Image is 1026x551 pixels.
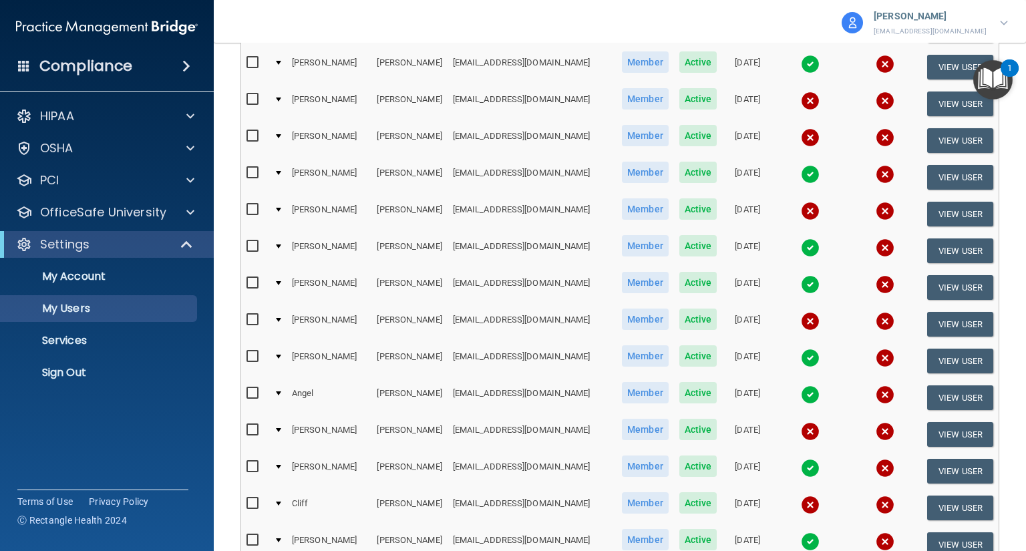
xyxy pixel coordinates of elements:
img: cross.ca9f0e7f.svg [876,55,894,73]
td: [DATE] [722,122,773,159]
p: My Account [9,270,191,283]
td: [PERSON_NAME] [371,306,447,343]
a: Settings [16,236,194,252]
span: Active [679,88,717,110]
td: [DATE] [722,232,773,269]
td: [DATE] [722,490,773,526]
td: [PERSON_NAME] [371,49,447,85]
img: tick.e7d51cea.svg [801,238,820,257]
span: Member [622,345,669,367]
p: HIPAA [40,108,74,124]
span: Active [679,492,717,514]
img: cross.ca9f0e7f.svg [876,165,894,184]
span: Active [679,309,717,330]
span: Member [622,492,669,514]
img: cross.ca9f0e7f.svg [876,202,894,220]
td: [DATE] [722,85,773,122]
span: Active [679,125,717,146]
td: [PERSON_NAME] [287,453,371,490]
img: cross.ca9f0e7f.svg [801,496,820,514]
td: [PERSON_NAME] [371,490,447,526]
div: 1 [1007,68,1012,85]
td: [EMAIL_ADDRESS][DOMAIN_NAME] [448,416,617,453]
td: [EMAIL_ADDRESS][DOMAIN_NAME] [448,232,617,269]
td: [PERSON_NAME] [287,196,371,232]
td: [DATE] [722,269,773,306]
td: [EMAIL_ADDRESS][DOMAIN_NAME] [448,159,617,196]
img: cross.ca9f0e7f.svg [876,238,894,257]
button: View User [927,312,993,337]
img: cross.ca9f0e7f.svg [876,496,894,514]
h4: Compliance [39,57,132,75]
span: Active [679,198,717,220]
td: [EMAIL_ADDRESS][DOMAIN_NAME] [448,85,617,122]
p: [PERSON_NAME] [874,8,987,25]
td: [PERSON_NAME] [371,232,447,269]
span: Member [622,419,669,440]
td: Angel [287,379,371,416]
span: Active [679,419,717,440]
td: [PERSON_NAME] [287,122,371,159]
img: arrow-down.227dba2b.svg [1000,21,1008,25]
td: [PERSON_NAME] [287,159,371,196]
button: View User [927,91,993,116]
td: [EMAIL_ADDRESS][DOMAIN_NAME] [448,379,617,416]
img: cross.ca9f0e7f.svg [876,349,894,367]
span: Member [622,455,669,477]
button: View User [927,55,993,79]
img: cross.ca9f0e7f.svg [801,91,820,110]
td: [PERSON_NAME] [287,232,371,269]
span: Active [679,51,717,73]
img: tick.e7d51cea.svg [801,459,820,478]
p: [EMAIL_ADDRESS][DOMAIN_NAME] [874,25,987,37]
button: View User [927,385,993,410]
a: Privacy Policy [89,495,149,508]
td: [PERSON_NAME] [287,269,371,306]
td: [DATE] [722,453,773,490]
img: tick.e7d51cea.svg [801,349,820,367]
img: tick.e7d51cea.svg [801,55,820,73]
img: cross.ca9f0e7f.svg [876,385,894,404]
span: Active [679,272,717,293]
td: [EMAIL_ADDRESS][DOMAIN_NAME] [448,196,617,232]
td: [PERSON_NAME] [371,122,447,159]
td: [PERSON_NAME] [371,269,447,306]
td: [PERSON_NAME] [371,453,447,490]
p: OSHA [40,140,73,156]
span: Active [679,382,717,403]
td: [DATE] [722,159,773,196]
td: [EMAIL_ADDRESS][DOMAIN_NAME] [448,49,617,85]
p: Services [9,334,191,347]
img: cross.ca9f0e7f.svg [876,128,894,147]
button: View User [927,202,993,226]
td: [PERSON_NAME] [287,49,371,85]
img: PMB logo [16,14,198,41]
button: View User [927,349,993,373]
span: Member [622,235,669,256]
td: [PERSON_NAME] [371,196,447,232]
span: Active [679,162,717,183]
a: PCI [16,172,194,188]
span: Member [622,88,669,110]
img: cross.ca9f0e7f.svg [876,91,894,110]
img: cross.ca9f0e7f.svg [801,422,820,441]
img: cross.ca9f0e7f.svg [876,422,894,441]
button: Open Resource Center, 1 new notification [973,60,1013,100]
td: [DATE] [722,196,773,232]
span: Member [622,309,669,330]
td: [PERSON_NAME] [371,85,447,122]
img: cross.ca9f0e7f.svg [876,275,894,294]
td: [DATE] [722,416,773,453]
img: cross.ca9f0e7f.svg [876,312,894,331]
td: [EMAIL_ADDRESS][DOMAIN_NAME] [448,453,617,490]
td: [PERSON_NAME] [371,416,447,453]
img: avatar.17b06cb7.svg [842,12,863,33]
span: Member [622,198,669,220]
td: [DATE] [722,49,773,85]
img: cross.ca9f0e7f.svg [876,532,894,551]
td: [EMAIL_ADDRESS][DOMAIN_NAME] [448,306,617,343]
img: cross.ca9f0e7f.svg [801,312,820,331]
span: Active [679,529,717,550]
img: tick.e7d51cea.svg [801,275,820,294]
span: Active [679,345,717,367]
